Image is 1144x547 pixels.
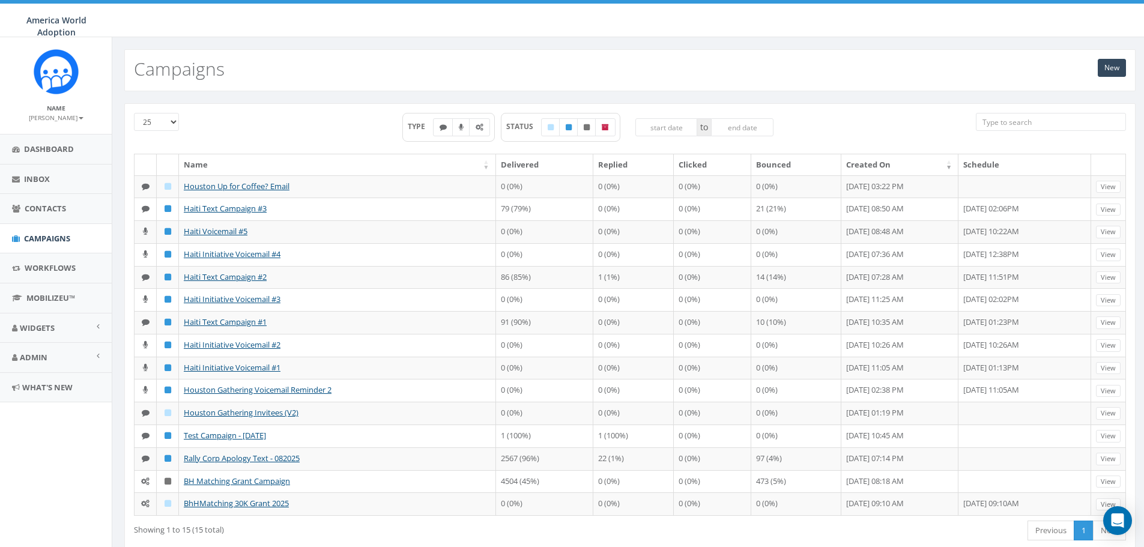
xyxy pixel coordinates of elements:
[559,118,578,136] label: Published
[841,425,958,447] td: [DATE] 10:45 AM
[143,364,148,372] i: Ringless Voice Mail
[751,425,841,447] td: 0 (0%)
[593,402,674,425] td: 0 (0%)
[1096,294,1121,307] a: View
[25,203,66,214] span: Contacts
[674,154,751,175] th: Clicked
[496,334,593,357] td: 0 (0%)
[751,243,841,266] td: 0 (0%)
[184,430,266,441] a: Test Campaign - [DATE]
[142,409,150,417] i: Text SMS
[674,402,751,425] td: 0 (0%)
[595,118,616,136] label: Archived
[751,220,841,243] td: 0 (0%)
[751,357,841,379] td: 0 (0%)
[841,154,958,175] th: Created On: activate to sort column ascending
[184,362,280,373] a: Haiti Initiative Voicemail #1
[674,379,751,402] td: 0 (0%)
[1096,226,1121,238] a: View
[751,492,841,515] td: 0 (0%)
[29,113,83,122] small: [PERSON_NAME]
[459,124,464,131] i: Ringless Voice Mail
[165,273,171,281] i: Published
[541,118,560,136] label: Draft
[1096,476,1121,488] a: View
[593,470,674,493] td: 0 (0%)
[29,112,83,122] a: [PERSON_NAME]
[751,288,841,311] td: 0 (0%)
[1096,316,1121,329] a: View
[1096,498,1121,511] a: View
[674,425,751,447] td: 0 (0%)
[184,339,280,350] a: Haiti Initiative Voicemail #2
[841,492,958,515] td: [DATE] 09:10 AM
[841,243,958,266] td: [DATE] 07:36 AM
[184,453,300,464] a: Rally Corp Apology Text - 082025
[165,364,171,372] i: Published
[751,175,841,198] td: 0 (0%)
[593,357,674,379] td: 0 (0%)
[593,447,674,470] td: 22 (1%)
[142,318,150,326] i: Text SMS
[24,174,50,184] span: Inbox
[496,198,593,220] td: 79 (79%)
[165,386,171,394] i: Published
[1074,521,1094,540] a: 1
[184,294,280,304] a: Haiti Initiative Voicemail #3
[841,470,958,493] td: [DATE] 08:18 AM
[496,154,593,175] th: Delivered
[593,175,674,198] td: 0 (0%)
[165,228,171,235] i: Published
[143,386,148,394] i: Ringless Voice Mail
[841,334,958,357] td: [DATE] 10:26 AM
[674,198,751,220] td: 0 (0%)
[496,425,593,447] td: 1 (100%)
[141,477,150,485] i: Automated Message
[958,357,1091,379] td: [DATE] 01:13PM
[751,154,841,175] th: Bounced
[751,402,841,425] td: 0 (0%)
[184,476,290,486] a: BH Matching Grant Campaign
[1096,407,1121,420] a: View
[165,432,171,440] i: Published
[674,175,751,198] td: 0 (0%)
[184,249,280,259] a: Haiti Initiative Voicemail #4
[20,352,47,363] span: Admin
[1096,204,1121,216] a: View
[751,266,841,289] td: 14 (14%)
[635,118,698,136] input: start date
[184,271,267,282] a: Haiti Text Campaign #2
[141,500,150,507] i: Automated Message
[593,379,674,402] td: 0 (0%)
[674,266,751,289] td: 0 (0%)
[674,334,751,357] td: 0 (0%)
[751,311,841,334] td: 10 (10%)
[184,384,331,395] a: Houston Gathering Voicemail Reminder 2
[1096,249,1121,261] a: View
[165,295,171,303] i: Published
[143,341,148,349] i: Ringless Voice Mail
[593,198,674,220] td: 0 (0%)
[408,121,434,131] span: TYPE
[142,205,150,213] i: Text SMS
[26,292,75,303] span: MobilizeU™
[143,228,148,235] i: Ringless Voice Mail
[1098,59,1126,77] a: New
[674,288,751,311] td: 0 (0%)
[593,311,674,334] td: 0 (0%)
[751,447,841,470] td: 97 (4%)
[165,318,171,326] i: Published
[496,288,593,311] td: 0 (0%)
[179,154,496,175] th: Name: activate to sort column ascending
[34,49,79,94] img: Rally_Corp_Icon.png
[584,124,590,131] i: Unpublished
[841,311,958,334] td: [DATE] 10:35 AM
[841,266,958,289] td: [DATE] 07:28 AM
[841,402,958,425] td: [DATE] 01:19 PM
[496,243,593,266] td: 0 (0%)
[165,341,171,349] i: Published
[142,432,150,440] i: Text SMS
[476,124,483,131] i: Automated Message
[841,198,958,220] td: [DATE] 08:50 AM
[496,220,593,243] td: 0 (0%)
